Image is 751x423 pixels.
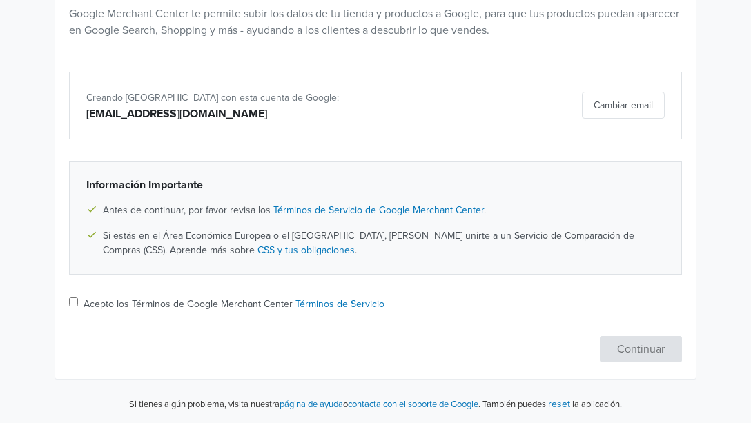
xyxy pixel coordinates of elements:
[86,179,665,192] h6: Información Importante
[86,106,465,122] div: [EMAIL_ADDRESS][DOMAIN_NAME]
[582,92,665,119] button: Cambiar email
[129,398,480,412] p: Si tienes algún problema, visita nuestra o .
[280,399,343,410] a: página de ayuda
[348,399,478,410] a: contacta con el soporte de Google
[86,92,339,104] span: Creando [GEOGRAPHIC_DATA] con esta cuenta de Google:
[103,228,665,257] span: Si estás en el Área Económica Europea o el [GEOGRAPHIC_DATA], [PERSON_NAME] unirte a un Servicio ...
[480,396,622,412] p: También puedes la aplicación.
[257,244,355,256] a: CSS y tus obligaciones
[273,204,484,216] a: Términos de Servicio de Google Merchant Center
[69,6,682,39] p: Google Merchant Center te permite subir los datos de tu tienda y productos a Google, para que tus...
[103,203,486,217] span: Antes de continuar, por favor revisa los .
[84,297,384,311] label: Acepto los Términos de Google Merchant Center
[295,298,384,310] a: Términos de Servicio
[548,396,570,412] button: reset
